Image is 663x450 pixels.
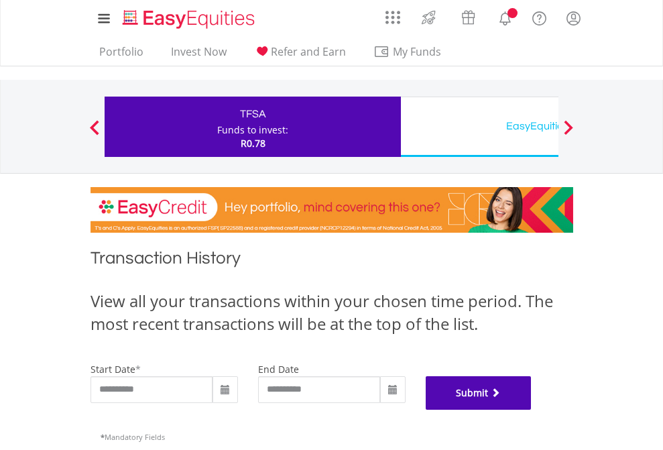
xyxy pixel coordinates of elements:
[117,3,260,30] a: Home page
[373,43,461,60] span: My Funds
[166,45,232,66] a: Invest Now
[120,8,260,30] img: EasyEquities_Logo.png
[555,127,582,140] button: Next
[377,3,409,25] a: AppsGrid
[81,127,108,140] button: Previous
[91,187,573,233] img: EasyCredit Promotion Banner
[258,363,299,376] label: end date
[426,376,532,410] button: Submit
[113,105,393,123] div: TFSA
[418,7,440,28] img: thrive-v2.svg
[94,45,149,66] a: Portfolio
[101,432,165,442] span: Mandatory Fields
[249,45,351,66] a: Refer and Earn
[91,246,573,276] h1: Transaction History
[488,3,522,30] a: Notifications
[271,44,346,59] span: Refer and Earn
[556,3,591,33] a: My Profile
[448,3,488,28] a: Vouchers
[91,290,573,336] div: View all your transactions within your chosen time period. The most recent transactions will be a...
[91,363,135,376] label: start date
[522,3,556,30] a: FAQ's and Support
[241,137,265,150] span: R0.78
[385,10,400,25] img: grid-menu-icon.svg
[217,123,288,137] div: Funds to invest:
[457,7,479,28] img: vouchers-v2.svg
